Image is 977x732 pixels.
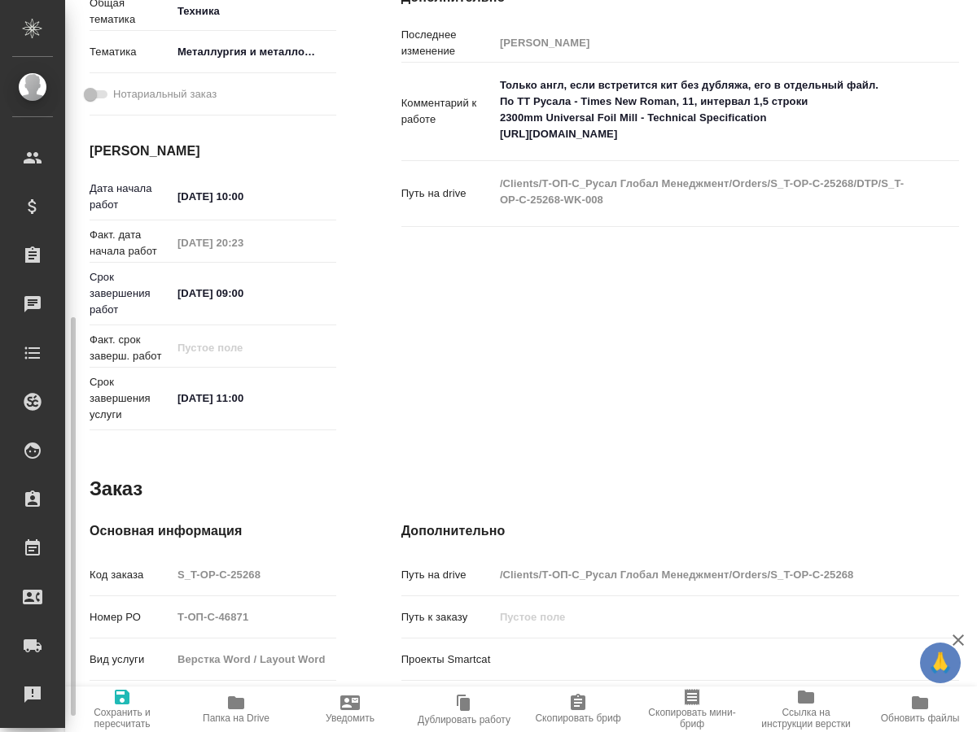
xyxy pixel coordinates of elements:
[401,521,959,541] h4: Дополнительно
[172,605,336,629] input: Пустое поле
[401,609,494,625] p: Путь к заказу
[172,563,336,586] input: Пустое поле
[172,281,314,305] input: ✎ Введи что-нибудь
[494,31,913,54] input: Пустое поле
[927,646,954,680] span: 🙏
[90,44,172,60] p: Тематика
[172,386,314,410] input: ✎ Введи что-нибудь
[401,185,494,202] p: Путь на drive
[401,27,494,59] p: Последнее изменение
[90,374,172,423] p: Срок завершения услуги
[407,686,521,732] button: Дублировать работу
[494,170,913,214] textarea: /Clients/Т-ОП-С_Русал Глобал Менеджмент/Orders/S_T-OP-C-25268/DTP/S_T-OP-C-25268-WK-008
[90,651,172,668] p: Вид услуги
[172,231,314,255] input: Пустое поле
[65,686,179,732] button: Сохранить и пересчитать
[172,647,336,671] input: Пустое поле
[75,707,169,730] span: Сохранить и пересчитать
[326,712,375,724] span: Уведомить
[90,269,172,318] p: Срок завершения работ
[863,686,977,732] button: Обновить файлы
[90,476,142,502] h2: Заказ
[759,707,853,730] span: Ссылка на инструкции верстки
[401,95,494,128] p: Комментарий к работе
[172,185,314,208] input: ✎ Введи что-нибудь
[418,714,510,725] span: Дублировать работу
[90,332,172,364] p: Факт. срок заверш. работ
[881,712,960,724] span: Обновить файлы
[90,567,172,583] p: Код заказа
[401,651,494,668] p: Проекты Smartcat
[293,686,407,732] button: Уведомить
[90,227,172,259] p: Факт. дата начала работ
[90,142,336,161] h4: [PERSON_NAME]
[401,567,494,583] p: Путь на drive
[172,336,314,359] input: Пустое поле
[172,38,336,66] div: Металлургия и металлобработка
[535,712,620,724] span: Скопировать бриф
[494,563,913,586] input: Пустое поле
[90,609,172,625] p: Номер РО
[635,686,749,732] button: Скопировать мини-бриф
[645,707,739,730] span: Скопировать мини-бриф
[90,521,336,541] h4: Основная информация
[113,86,217,102] span: Нотариальный заказ
[203,712,269,724] span: Папка на Drive
[521,686,635,732] button: Скопировать бриф
[749,686,863,732] button: Ссылка на инструкции верстки
[494,72,913,148] textarea: Только англ, если встретится кит без дубляжа, его в отдельный файл. По ТТ Русала - Times New Roma...
[920,643,961,683] button: 🙏
[179,686,293,732] button: Папка на Drive
[494,605,913,629] input: Пустое поле
[90,181,172,213] p: Дата начала работ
